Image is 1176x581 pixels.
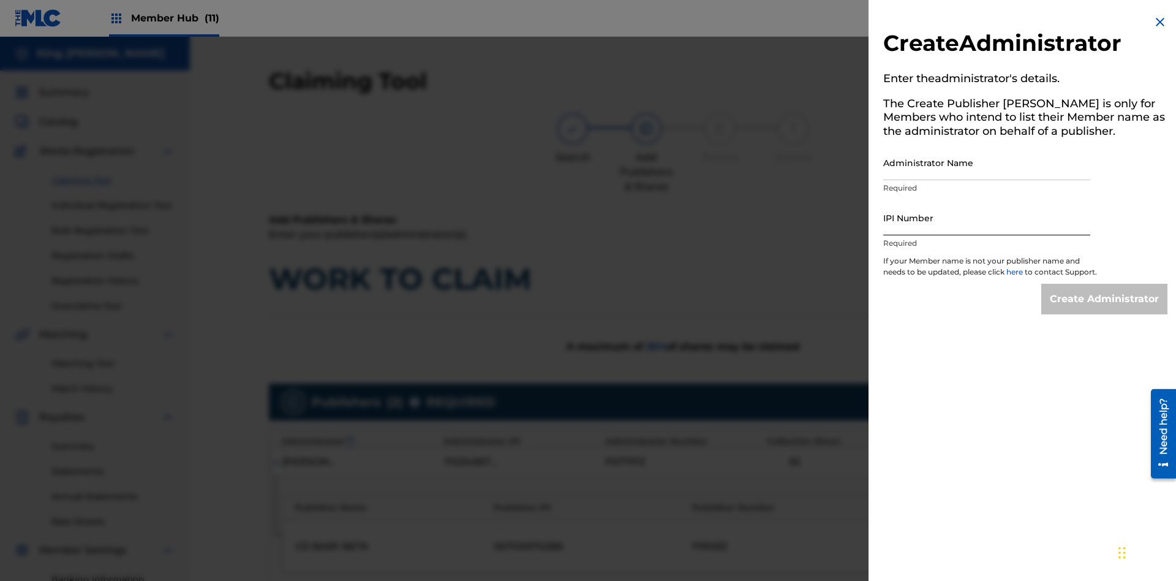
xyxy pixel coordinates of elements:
h2: Create Administrator [883,29,1167,61]
div: Drag [1118,534,1126,571]
span: Member Hub [131,11,219,25]
h5: The Create Publisher [PERSON_NAME] is only for Members who intend to list their Member name as th... [883,93,1167,146]
p: Required [883,183,1090,194]
img: MLC Logo [15,9,62,27]
iframe: Resource Center [1142,384,1176,485]
a: here [1006,267,1025,276]
h5: Enter the administrator 's details. [883,68,1167,93]
p: Required [883,238,1090,249]
iframe: Chat Widget [1115,522,1176,581]
span: (11) [205,12,219,24]
p: If your Member name is not your publisher name and needs to be updated, please click to contact S... [883,256,1098,284]
img: Top Rightsholders [109,11,124,26]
